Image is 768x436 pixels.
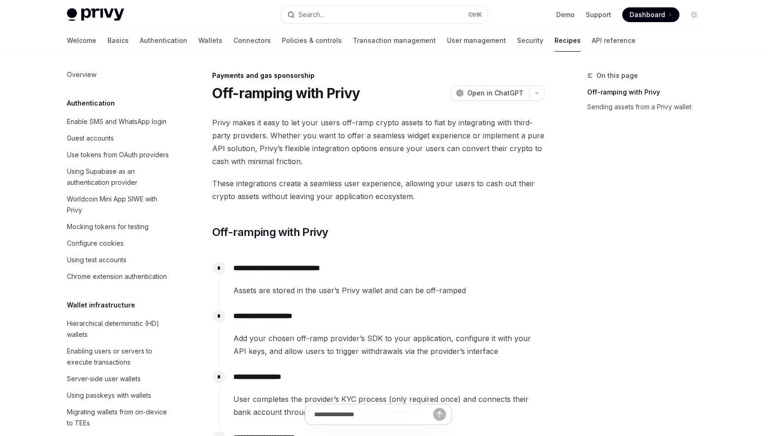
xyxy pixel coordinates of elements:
a: API reference [592,29,636,52]
a: Wallets [198,29,222,52]
button: Send message [433,408,446,421]
a: Mocking tokens for testing [60,218,178,235]
a: Policies & controls [282,29,342,52]
span: Add your chosen off-ramp provider’s SDK to your application, configure it with your API keys, and... [233,332,544,358]
div: Migrating wallets from on-device to TEEs [67,407,172,429]
div: Overview [67,69,96,80]
a: Transaction management [353,29,436,52]
div: Payments and gas sponsorship [212,71,545,80]
a: Migrating wallets from on-device to TEEs [60,404,178,431]
button: Open in ChatGPT [450,85,529,101]
a: Server-side user wallets [60,371,178,387]
a: Hierarchical deterministic (HD) wallets [60,315,178,343]
a: Off-ramping with Privy [587,85,709,100]
div: Search... [298,9,324,20]
div: Hierarchical deterministic (HD) wallets [67,318,172,340]
img: light logo [67,8,124,21]
span: These integrations create a seamless user experience, allowing your users to cash out their crypt... [212,177,545,203]
button: Open search [281,6,488,23]
span: Ctrl K [468,11,482,18]
a: Configure cookies [60,235,178,252]
div: Using test accounts [67,254,126,265]
div: Use tokens from OAuth providers [67,149,169,160]
span: Open in ChatGPT [467,88,524,98]
span: On this page [596,70,638,81]
a: Sending assets from a Privy wallet [587,100,709,114]
span: Privy makes it easy to let your users off-ramp crypto assets to fiat by integrating with third-pa... [212,116,545,168]
div: Configure cookies [67,238,124,249]
a: Demo [556,10,575,19]
a: User management [447,29,506,52]
div: Mocking tokens for testing [67,221,149,232]
div: Using passkeys with wallets [67,390,151,401]
a: Enabling users or servers to execute transactions [60,343,178,371]
h1: Off-ramping with Privy [212,85,360,101]
div: Chrome extension authentication [67,271,167,282]
span: Assets are stored in the user’s Privy wallet and can be off-ramped [233,284,544,297]
a: Recipes [554,29,581,52]
a: Welcome [67,29,96,52]
div: Using Supabase as an authentication provider [67,166,172,188]
a: Use tokens from OAuth providers [60,147,178,163]
a: Using test accounts [60,252,178,268]
span: Dashboard [630,10,665,19]
h5: Authentication [67,98,115,109]
a: Using Supabase as an authentication provider [60,163,178,191]
button: Toggle dark mode [687,7,702,22]
a: Support [586,10,611,19]
span: User completes the provider’s KYC process (only required once) and connects their bank account th... [233,393,544,418]
h5: Wallet infrastructure [67,300,135,311]
a: Security [517,29,543,52]
span: Off-ramping with Privy [212,225,328,240]
a: Dashboard [622,7,679,22]
div: Enabling users or servers to execute transactions [67,346,172,368]
a: Authentication [140,29,187,52]
a: Enable SMS and WhatsApp login [60,113,178,130]
a: Guest accounts [60,130,178,147]
div: Guest accounts [67,133,114,144]
div: Enable SMS and WhatsApp login [67,116,167,127]
a: Chrome extension authentication [60,268,178,285]
a: Overview [60,66,178,83]
div: Worldcoin Mini App SIWE with Privy [67,194,172,216]
a: Connectors [233,29,271,52]
a: Basics [107,29,129,52]
div: Server-side user wallets [67,373,141,384]
a: Using passkeys with wallets [60,387,178,404]
input: Ask a question... [314,404,433,424]
a: Worldcoin Mini App SIWE with Privy [60,191,178,218]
